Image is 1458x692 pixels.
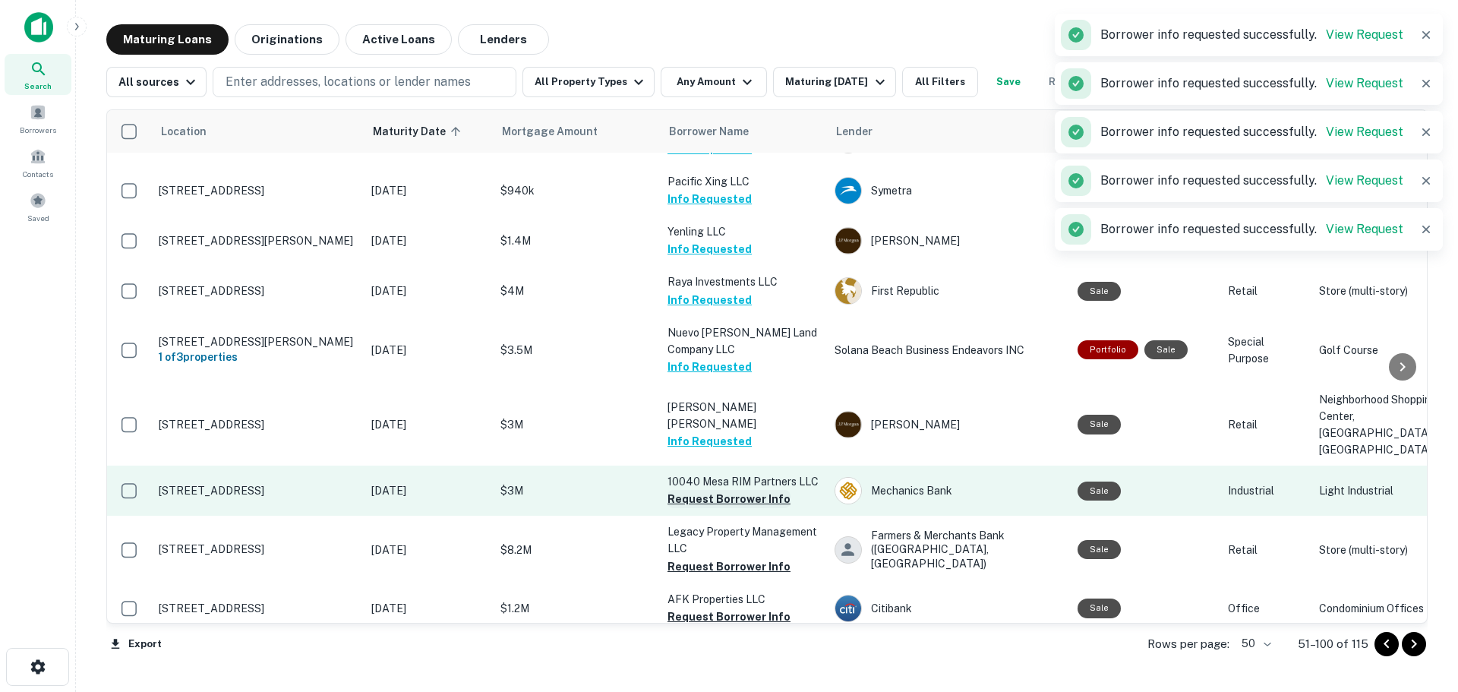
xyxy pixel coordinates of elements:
[151,110,364,153] th: Location
[23,168,53,180] span: Contacts
[235,24,339,55] button: Originations
[1078,340,1138,359] div: This is a portfolio loan with 3 properties
[500,342,652,359] p: $3.5M
[502,122,617,141] span: Mortgage Amount
[835,596,861,621] img: picture
[5,186,71,227] div: Saved
[1298,635,1368,653] p: 51–100 of 115
[661,67,767,97] button: Any Amount
[667,173,819,190] p: Pacific Xing LLC
[835,227,1062,254] div: [PERSON_NAME]
[371,232,485,249] p: [DATE]
[1228,482,1304,499] p: Industrial
[20,124,56,136] span: Borrowers
[836,122,873,141] span: Lender
[827,110,1070,153] th: Lender
[1078,599,1121,618] div: Sale
[24,12,53,43] img: capitalize-icon.png
[1039,67,1087,97] button: Reset
[785,73,888,91] div: Maturing [DATE]
[669,122,749,141] span: Borrower Name
[159,484,356,498] p: [STREET_ADDRESS]
[667,558,791,576] button: Request Borrower Info
[835,595,1062,622] div: Citibank
[667,291,752,309] button: Info Requested
[27,212,49,224] span: Saved
[1228,283,1304,299] p: Retail
[106,633,166,656] button: Export
[1100,74,1403,93] p: Borrower info requested successfully.
[1402,632,1426,656] button: Go to next page
[1100,172,1403,190] p: Borrower info requested successfully.
[159,418,356,431] p: [STREET_ADDRESS]
[5,142,71,183] a: Contacts
[1078,540,1121,559] div: Sale
[1100,220,1403,239] p: Borrower info requested successfully.
[364,110,493,153] th: Maturity Date
[667,591,819,608] p: AFK Properties LLC
[667,432,752,450] button: Info Requested
[159,234,356,248] p: [STREET_ADDRESS][PERSON_NAME]
[1078,282,1121,301] div: Sale
[159,335,356,349] p: [STREET_ADDRESS][PERSON_NAME]
[159,542,356,556] p: [STREET_ADDRESS]
[500,283,652,299] p: $4M
[500,232,652,249] p: $1.4M
[835,477,1062,504] div: Mechanics Bank
[213,67,516,97] button: Enter addresses, locations or lender names
[500,482,652,499] p: $3M
[835,478,861,504] img: picture
[159,184,356,197] p: [STREET_ADDRESS]
[159,284,356,298] p: [STREET_ADDRESS]
[835,277,1062,305] div: First Republic
[835,178,861,204] img: picture
[667,523,819,557] p: Legacy Property Management LLC
[773,67,895,97] button: Maturing [DATE]
[1382,570,1458,643] iframe: Chat Widget
[500,600,652,617] p: $1.2M
[5,54,71,95] a: Search
[159,349,356,365] h6: 1 of 3 properties
[1228,333,1304,367] p: Special Purpose
[1147,635,1229,653] p: Rows per page:
[1228,542,1304,558] p: Retail
[1078,482,1121,501] div: Sale
[1228,600,1304,617] p: Office
[835,177,1062,204] div: Symetra
[500,416,652,433] p: $3M
[500,542,652,558] p: $8.2M
[902,67,978,97] button: All Filters
[458,24,549,55] button: Lenders
[835,412,861,438] img: picture
[835,228,861,254] img: picture
[1326,76,1403,90] a: View Request
[667,223,819,240] p: Yenling LLC
[1228,416,1304,433] p: Retail
[1326,125,1403,139] a: View Request
[1100,123,1403,141] p: Borrower info requested successfully.
[160,122,207,141] span: Location
[5,98,71,139] a: Borrowers
[371,182,485,199] p: [DATE]
[1374,632,1399,656] button: Go to previous page
[493,110,660,153] th: Mortgage Amount
[371,600,485,617] p: [DATE]
[1236,633,1273,655] div: 50
[667,358,752,376] button: Info Requested
[835,411,1062,438] div: [PERSON_NAME]
[1144,340,1188,359] div: Sale
[1100,26,1403,44] p: Borrower info requested successfully.
[24,80,52,92] span: Search
[371,542,485,558] p: [DATE]
[1078,415,1121,434] div: Sale
[835,529,1062,570] div: Farmers & Merchants Bank ([GEOGRAPHIC_DATA], [GEOGRAPHIC_DATA])
[118,73,200,91] div: All sources
[667,490,791,508] button: Request Borrower Info
[106,67,207,97] button: All sources
[835,278,861,304] img: picture
[1326,222,1403,236] a: View Request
